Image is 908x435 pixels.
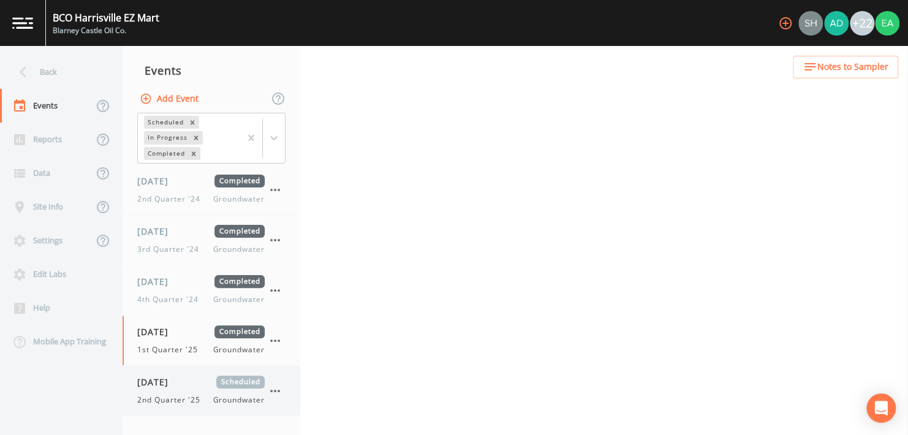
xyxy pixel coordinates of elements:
a: [DATE]Completed4th Quarter '24Groundwater [123,265,300,316]
span: Groundwater [213,395,265,406]
div: +22 [850,11,874,36]
div: Blarney Castle Oil Co. [53,25,159,36]
button: Notes to Sampler [793,56,898,78]
div: In Progress [144,131,189,144]
span: Groundwater [213,244,265,255]
span: Completed [214,275,265,288]
div: Events [123,55,300,86]
img: 726fd29fcef06c5d4d94ec3380ebb1a1 [798,11,823,36]
span: 2nd Quarter '25 [137,395,207,406]
div: Aimee Dumas [823,11,849,36]
div: BCO Harrisville EZ Mart [53,10,159,25]
span: [DATE] [137,225,177,238]
span: [DATE] [137,275,177,288]
a: [DATE]Completed3rd Quarter '24Groundwater [123,215,300,265]
span: [DATE] [137,376,177,388]
div: Completed [144,147,187,160]
span: Notes to Sampler [817,59,888,75]
span: 3rd Quarter '24 [137,244,206,255]
div: Remove Completed [187,147,200,160]
button: Add Event [137,88,203,110]
span: 1st Quarter '25 [137,344,205,355]
span: 2nd Quarter '24 [137,194,207,205]
span: Groundwater [213,344,265,355]
img: logo [12,17,33,29]
img: 8f8bb747c3a2dcae4368f6375098707e [875,11,899,36]
span: Completed [214,225,265,238]
span: Completed [214,175,265,187]
a: [DATE]Scheduled2nd Quarter '25Groundwater [123,366,300,416]
img: 0c990c1840edeb35a1cda5a7759fdb3c [824,11,849,36]
a: [DATE]Completed1st Quarter '25Groundwater [123,316,300,366]
span: [DATE] [137,325,177,338]
div: Remove In Progress [189,131,203,144]
span: [DATE] [137,175,177,187]
div: shaynee@enviro-britesolutions.com [798,11,823,36]
span: Completed [214,325,265,338]
a: [DATE]Completed2nd Quarter '24Groundwater [123,165,300,215]
div: Scheduled [144,116,186,129]
div: Open Intercom Messenger [866,393,896,423]
span: Groundwater [213,194,265,205]
span: Scheduled [216,376,265,388]
span: Groundwater [213,294,265,305]
div: Remove Scheduled [186,116,199,129]
span: 4th Quarter '24 [137,294,205,305]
